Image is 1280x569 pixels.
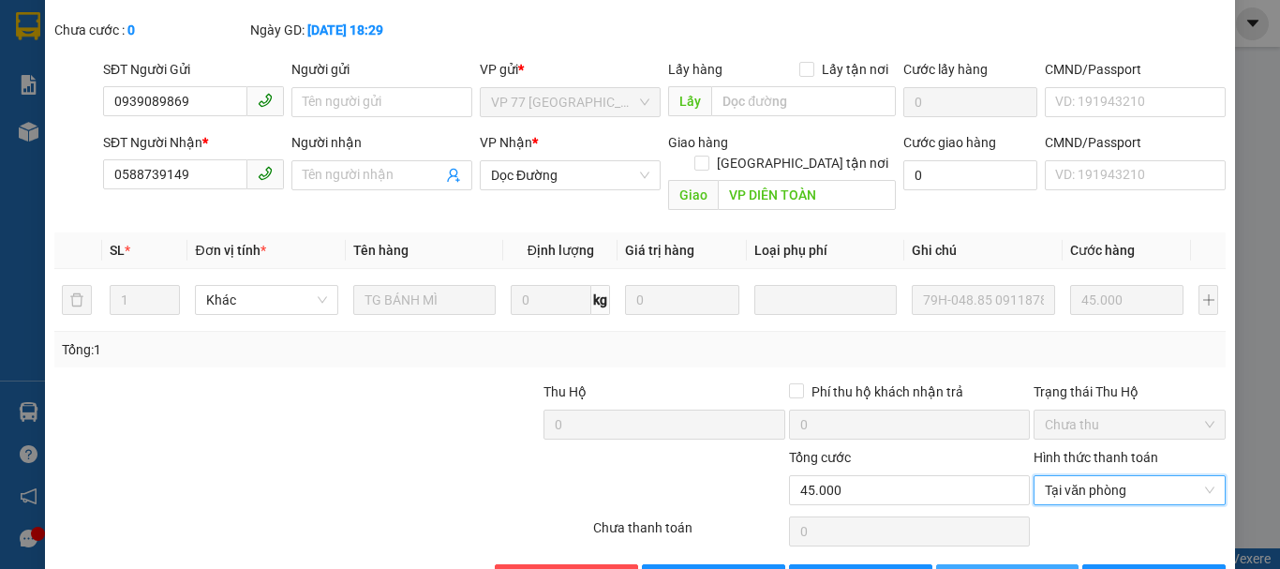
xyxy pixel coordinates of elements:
[103,59,284,80] div: SĐT Người Gửi
[668,86,711,116] span: Lấy
[480,135,532,150] span: VP Nhận
[591,285,610,315] span: kg
[668,135,728,150] span: Giao hàng
[62,339,496,360] div: Tổng: 1
[307,22,383,37] b: [DATE] 18:29
[804,382,971,402] span: Phí thu hộ khách nhận trả
[491,161,649,189] span: Dọc Đường
[903,135,996,150] label: Cước giao hàng
[258,93,273,108] span: phone
[668,62,722,77] span: Lấy hàng
[904,232,1062,269] th: Ghi chú
[54,20,246,40] div: Chưa cước :
[62,285,92,315] button: delete
[747,232,904,269] th: Loại phụ phí
[1045,476,1214,504] span: Tại văn phòng
[1045,411,1214,439] span: Chưa thu
[353,243,409,258] span: Tên hàng
[291,132,472,153] div: Người nhận
[127,22,135,37] b: 0
[110,243,125,258] span: SL
[1070,243,1135,258] span: Cước hàng
[206,286,326,314] span: Khác
[591,517,787,550] div: Chưa thanh toán
[1034,450,1158,465] label: Hình thức thanh toán
[250,20,442,40] div: Ngày GD:
[625,285,739,315] input: 0
[814,59,896,80] span: Lấy tận nơi
[1070,285,1184,315] input: 0
[709,153,896,173] span: [GEOGRAPHIC_DATA] tận nơi
[491,88,649,116] span: VP 77 Thái Nguyên
[625,243,694,258] span: Giá trị hàng
[543,384,587,399] span: Thu Hộ
[789,450,851,465] span: Tổng cước
[528,243,594,258] span: Định lượng
[480,59,661,80] div: VP gửi
[903,87,1037,117] input: Cước lấy hàng
[668,180,718,210] span: Giao
[258,166,273,181] span: phone
[912,285,1054,315] input: Ghi Chú
[291,59,472,80] div: Người gửi
[718,180,896,210] input: Dọc đường
[446,168,461,183] span: user-add
[1198,285,1218,315] button: plus
[353,285,496,315] input: VD: Bàn, Ghế
[903,62,988,77] label: Cước lấy hàng
[195,243,265,258] span: Đơn vị tính
[1034,382,1226,402] div: Trạng thái Thu Hộ
[903,160,1037,190] input: Cước giao hàng
[1045,132,1226,153] div: CMND/Passport
[1045,59,1226,80] div: CMND/Passport
[711,86,896,116] input: Dọc đường
[103,132,284,153] div: SĐT Người Nhận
